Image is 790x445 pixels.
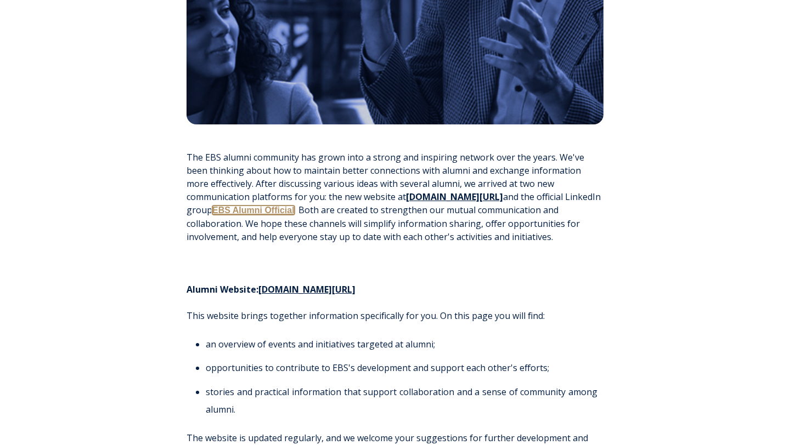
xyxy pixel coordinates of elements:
[406,191,503,203] a: [DOMAIN_NAME][URL]
[187,151,603,243] p: The EBS alumni community has grown into a strong and inspiring network over the years. We've been...
[187,283,603,322] p: This website brings together information specifically for you. On this page you will find:
[206,359,597,376] li: opportunities to contribute to EBS's development and support each other's efforts;
[258,283,356,295] a: [DOMAIN_NAME][URL]
[210,386,461,398] span: tories and practical information that support collaboration a
[206,335,597,353] li: an overview of events and initiatives targeted at alumni;
[187,283,258,295] span: Alumni Website:
[206,383,597,418] li: s
[212,206,295,215] a: EBS Alumni Official
[206,386,597,415] span: nd a sense of community among alumni.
